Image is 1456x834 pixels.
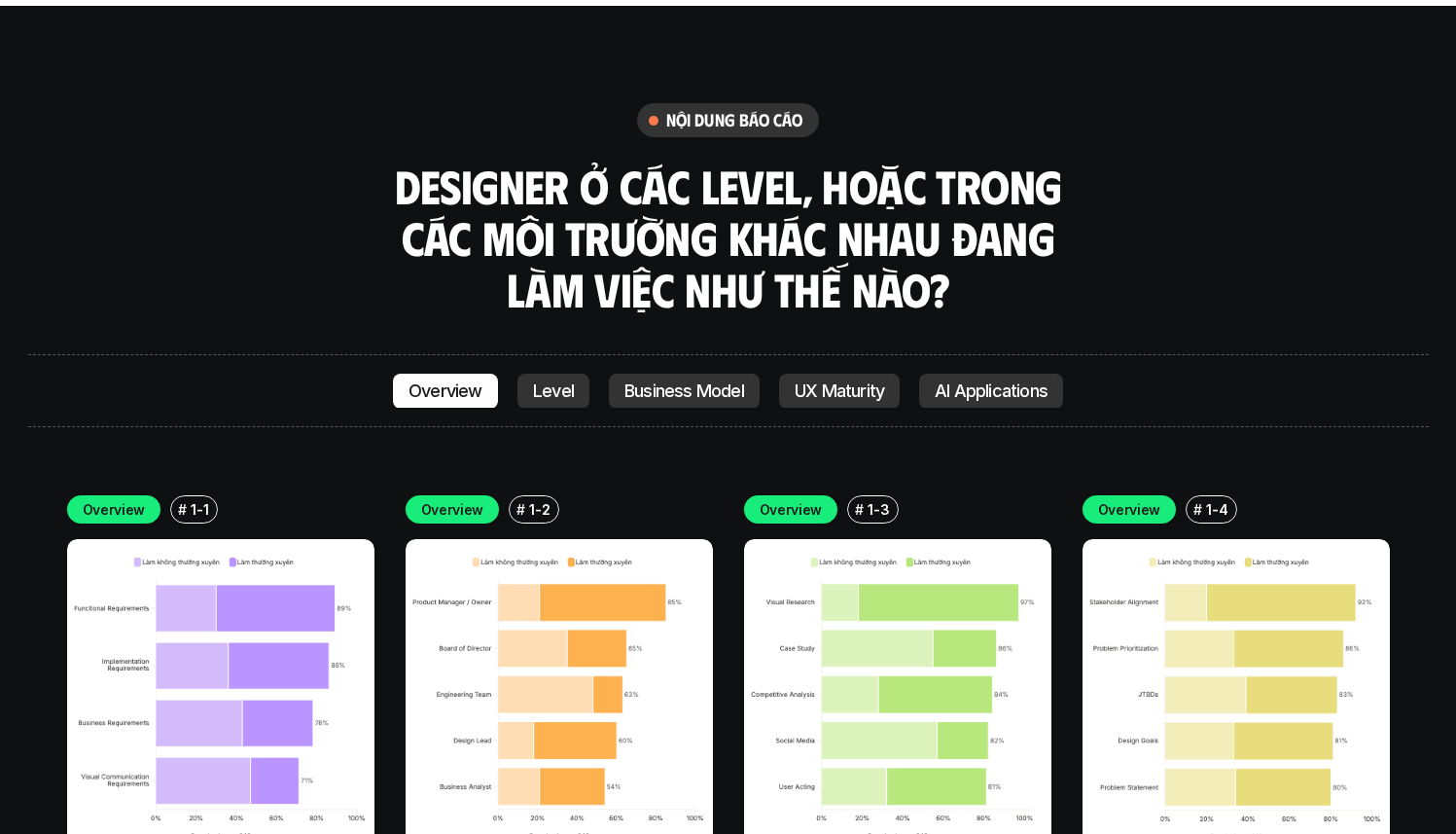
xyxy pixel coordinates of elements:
[1098,499,1161,520] p: Overview
[1206,499,1227,520] p: 1-4
[1193,502,1202,517] h6: #
[795,381,884,401] p: UX Maturity
[666,109,803,131] h6: nội dung báo cáo
[609,374,760,409] a: Business Model
[855,502,864,517] h6: #
[421,499,484,520] p: Overview
[517,374,589,409] a: Level
[388,161,1069,314] h3: Designer ở các level, hoặc trong các môi trường khác nhau đang làm việc như thế nào?
[191,499,208,520] p: 1-1
[516,502,525,517] h6: #
[533,381,574,401] p: Level
[178,502,187,517] h6: #
[624,381,744,401] p: Business Model
[408,381,482,401] p: Overview
[868,499,889,520] p: 1-3
[529,499,550,520] p: 1-2
[919,374,1063,409] a: AI Applications
[935,381,1048,401] p: AI Applications
[393,374,498,409] a: Overview
[760,499,823,520] p: Overview
[779,374,900,409] a: UX Maturity
[83,499,146,520] p: Overview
